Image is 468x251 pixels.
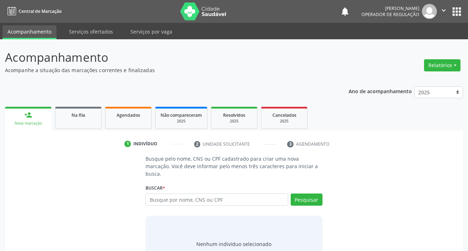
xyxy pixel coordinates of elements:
span: Resolvidos [223,112,245,118]
p: Busque pelo nome, CNS ou CPF cadastrado para criar uma nova marcação. Você deve informar pelo men... [146,155,322,177]
a: Serviços por vaga [125,25,177,38]
i:  [440,6,448,14]
a: Central de Marcação [5,5,61,17]
p: Acompanhe a situação das marcações correntes e finalizadas [5,66,326,74]
label: Buscar [146,182,165,194]
div: Nova marcação [10,121,46,126]
button: apps [450,5,463,18]
span: Na fila [72,112,85,118]
div: Indivíduo [133,141,157,147]
span: Agendados [117,112,140,118]
div: [PERSON_NAME] [361,5,419,11]
span: Cancelados [272,112,296,118]
div: 1 [124,141,131,147]
span: Central de Marcação [19,8,61,14]
img: img [422,4,437,19]
p: Ano de acompanhamento [349,86,412,95]
a: Acompanhamento [3,25,56,39]
button: Pesquisar [291,194,322,206]
div: 2025 [266,119,302,124]
button: Relatórios [424,59,460,71]
div: 2025 [161,119,202,124]
p: Acompanhamento [5,49,326,66]
a: Serviços ofertados [64,25,118,38]
button:  [437,4,450,19]
span: Operador de regulação [361,11,419,17]
span: Não compareceram [161,112,202,118]
div: Nenhum indivíduo selecionado [196,240,271,248]
div: person_add [24,111,32,119]
input: Busque por nome, CNS ou CPF [146,194,288,206]
button: notifications [340,6,350,16]
div: 2025 [216,119,252,124]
